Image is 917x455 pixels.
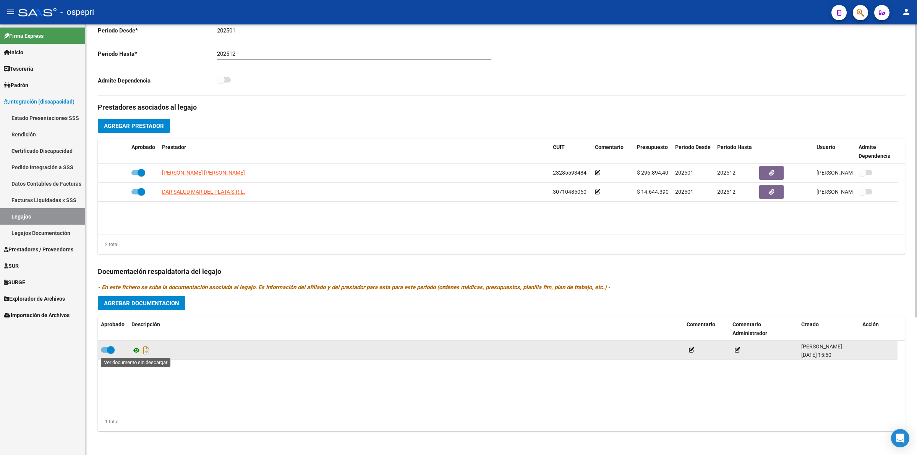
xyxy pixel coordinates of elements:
[4,278,25,287] span: SURGE
[902,7,911,16] mat-icon: person
[798,316,859,342] datatable-header-cell: Creado
[159,139,550,164] datatable-header-cell: Prestador
[714,139,756,164] datatable-header-cell: Periodo Hasta
[637,170,668,176] span: $ 296.894,40
[859,144,891,159] span: Admite Dependencia
[60,4,94,21] span: - ospepri
[675,170,693,176] span: 202501
[717,144,752,150] span: Periodo Hasta
[131,321,160,327] span: Descripción
[4,81,28,89] span: Padrón
[637,144,668,150] span: Presupuesto
[141,344,151,356] i: Descargar documento
[98,102,905,113] h3: Prestadores asociados al legajo
[859,316,898,342] datatable-header-cell: Acción
[4,311,70,319] span: Importación de Archivos
[891,429,909,447] div: Open Intercom Messenger
[801,321,819,327] span: Creado
[801,343,842,350] span: [PERSON_NAME]
[732,321,767,336] span: Comentario Administrador
[162,144,186,150] span: Prestador
[672,139,714,164] datatable-header-cell: Periodo Desde
[162,189,245,195] span: DAR SALUD MAR DEL PLATA S.R.L.
[553,144,565,150] span: CUIT
[729,316,798,342] datatable-header-cell: Comentario Administrador
[637,189,676,195] span: $ 14.644.390,54
[717,189,736,195] span: 202512
[550,139,592,164] datatable-header-cell: CUIT
[104,300,179,307] span: Agregar Documentacion
[98,316,128,342] datatable-header-cell: Aprobado
[817,144,835,150] span: Usuario
[855,139,898,164] datatable-header-cell: Admite Dependencia
[687,321,715,327] span: Comentario
[101,321,125,327] span: Aprobado
[6,7,15,16] mat-icon: menu
[4,97,75,106] span: Integración (discapacidad)
[104,123,164,130] span: Agregar Prestador
[4,245,73,254] span: Prestadores / Proveedores
[4,32,44,40] span: Firma Express
[128,139,159,164] datatable-header-cell: Aprobado
[553,170,586,176] span: 23285593484
[592,139,634,164] datatable-header-cell: Comentario
[128,316,684,342] datatable-header-cell: Descripción
[98,26,217,35] p: Periodo Desde
[4,295,65,303] span: Explorador de Archivos
[98,296,185,310] button: Agregar Documentacion
[813,139,855,164] datatable-header-cell: Usuario
[98,50,217,58] p: Periodo Hasta
[801,352,831,358] span: [DATE] 15:50
[675,189,693,195] span: 202501
[98,240,118,249] div: 2 total
[98,266,905,277] h3: Documentación respaldatoria del legajo
[4,262,19,270] span: SUR
[98,119,170,133] button: Agregar Prestador
[675,144,711,150] span: Periodo Desde
[98,76,217,85] p: Admite Dependencia
[862,321,879,327] span: Acción
[634,139,672,164] datatable-header-cell: Presupuesto
[162,170,245,176] span: [PERSON_NAME] [PERSON_NAME]
[4,48,23,57] span: Inicio
[684,316,729,342] datatable-header-cell: Comentario
[131,144,155,150] span: Aprobado
[4,65,33,73] span: Tesorería
[553,189,586,195] span: 30710485050
[717,170,736,176] span: 202512
[98,284,610,291] i: - En este fichero se sube la documentación asociada al legajo. Es información del afiliado y del ...
[817,170,876,176] span: [PERSON_NAME] [DATE]
[98,418,118,426] div: 1 total
[595,144,624,150] span: Comentario
[817,189,876,195] span: [PERSON_NAME] [DATE]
